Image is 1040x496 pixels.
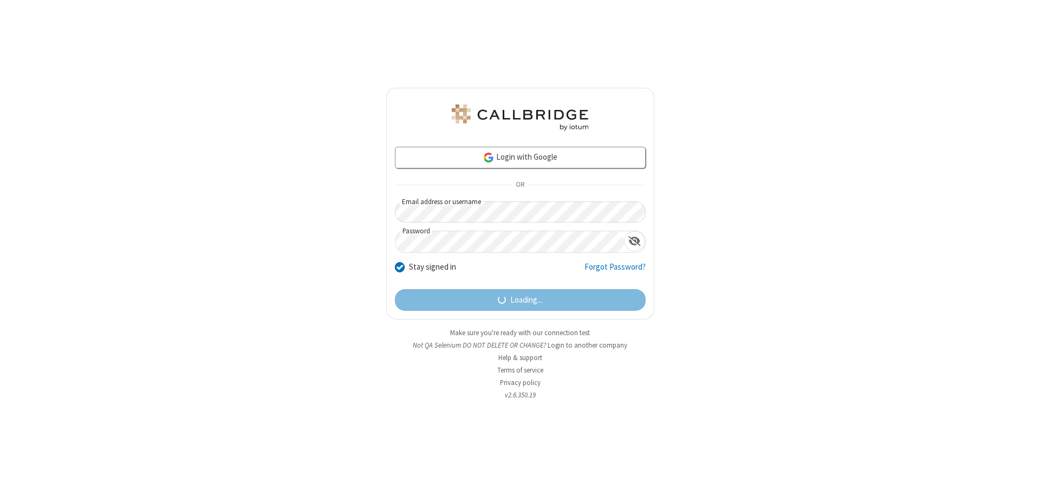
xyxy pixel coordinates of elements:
span: OR [511,178,529,193]
img: google-icon.png [483,152,495,164]
a: Terms of service [497,366,543,375]
li: v2.6.350.19 [386,390,654,400]
span: Loading... [510,294,542,306]
a: Privacy policy [500,378,541,387]
input: Email address or username [395,201,646,223]
label: Stay signed in [409,261,456,273]
iframe: Chat [1013,468,1032,488]
li: Not QA Selenium DO NOT DELETE OR CHANGE? [386,340,654,350]
a: Help & support [498,353,542,362]
a: Make sure you're ready with our connection test [450,328,590,337]
a: Forgot Password? [584,261,646,282]
button: Loading... [395,289,646,311]
div: Show password [624,231,645,251]
input: Password [395,231,624,252]
a: Login with Google [395,147,646,168]
button: Login to another company [548,340,627,350]
img: QA Selenium DO NOT DELETE OR CHANGE [450,105,590,130]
